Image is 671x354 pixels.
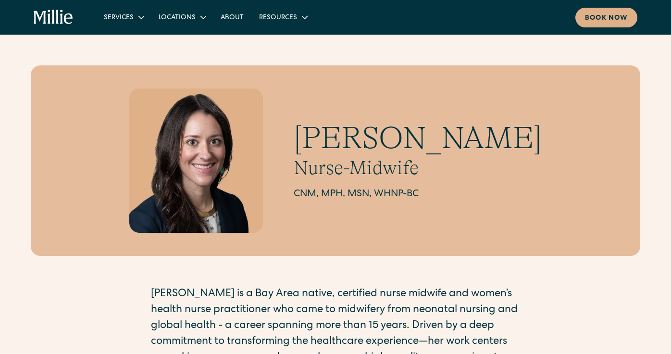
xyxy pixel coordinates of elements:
div: Locations [151,9,213,25]
div: Book now [585,13,628,24]
a: About [213,9,251,25]
div: Services [96,9,151,25]
h2: Nurse-Midwife [294,156,542,179]
a: Book now [575,8,637,27]
a: home [34,10,73,25]
div: Resources [259,13,297,23]
div: Services [104,13,134,23]
div: Locations [159,13,196,23]
div: Resources [251,9,314,25]
h2: CNM, MPH, MSN, WHNP-BC [294,187,542,202]
h1: [PERSON_NAME] [294,120,542,157]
